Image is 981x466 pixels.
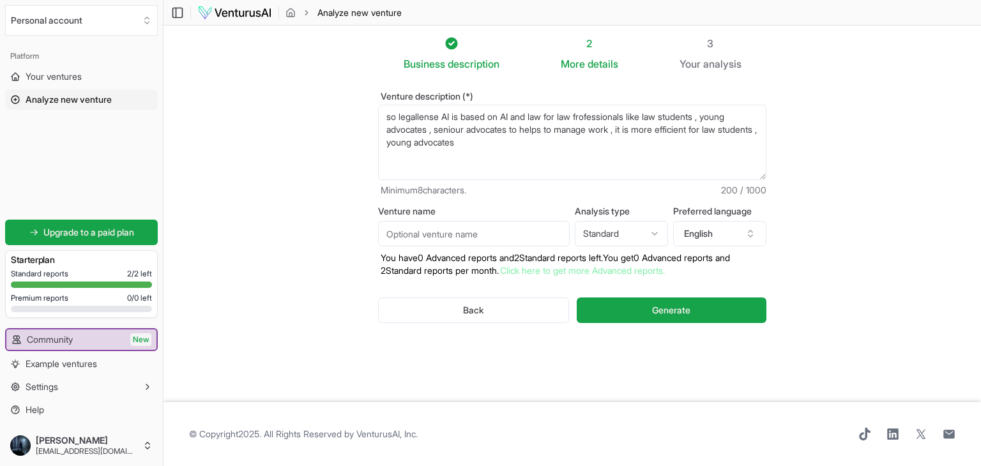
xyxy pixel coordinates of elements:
[127,293,152,303] span: 0 / 0 left
[378,92,766,101] label: Venture description (*)
[27,333,73,346] span: Community
[381,184,466,197] span: Minimum 8 characters.
[130,333,151,346] span: New
[378,207,570,216] label: Venture name
[588,57,618,70] span: details
[404,56,445,71] span: Business
[26,380,58,393] span: Settings
[378,221,570,246] input: Optional venture name
[561,56,585,71] span: More
[652,304,690,317] span: Generate
[317,6,402,19] span: Analyze new venture
[680,36,741,51] div: 3
[5,5,158,36] button: Select an organization
[26,70,82,83] span: Your ventures
[5,89,158,110] a: Analyze new venture
[5,377,158,397] button: Settings
[127,269,152,279] span: 2 / 2 left
[5,400,158,420] a: Help
[36,446,137,456] span: [EMAIL_ADDRESS][DOMAIN_NAME]
[285,6,402,19] nav: breadcrumb
[721,184,766,197] span: 200 / 1000
[36,435,137,446] span: [PERSON_NAME]
[680,56,701,71] span: Your
[5,46,158,66] div: Platform
[6,329,156,350] a: CommunityNew
[378,252,766,277] p: You have 0 Advanced reports and 2 Standard reports left. Y ou get 0 Advanced reports and 2 Standa...
[11,293,68,303] span: Premium reports
[673,221,766,246] button: English
[11,253,152,266] h3: Starter plan
[5,430,158,461] button: [PERSON_NAME][EMAIL_ADDRESS][DOMAIN_NAME]
[5,66,158,87] a: Your ventures
[356,428,416,439] a: VenturusAI, Inc
[703,57,741,70] span: analysis
[43,226,134,239] span: Upgrade to a paid plan
[561,36,618,51] div: 2
[5,220,158,245] a: Upgrade to a paid plan
[189,428,418,440] span: © Copyright 2025 . All Rights Reserved by .
[26,403,44,416] span: Help
[448,57,499,70] span: description
[575,207,668,216] label: Analysis type
[26,357,97,370] span: Example ventures
[11,269,68,279] span: Standard reports
[673,207,766,216] label: Preferred language
[10,435,31,456] img: ACg8ocLJw3daQfLceQX108qR_DEEnhoD3dC0jbaANS_ggW6-z_1hbkto=s96-c
[26,93,112,106] span: Analyze new venture
[378,297,569,323] button: Back
[577,297,766,323] button: Generate
[5,354,158,374] a: Example ventures
[500,265,665,276] a: Click here to get more Advanced reports.
[197,5,272,20] img: logo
